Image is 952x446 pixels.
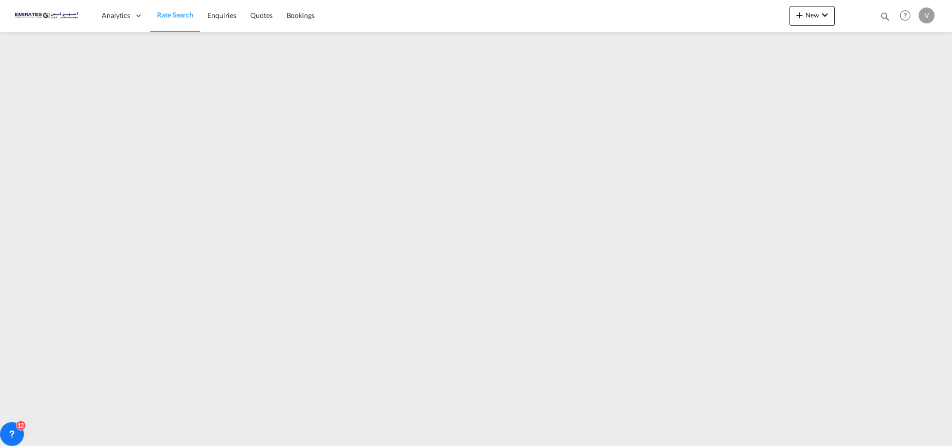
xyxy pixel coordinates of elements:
[790,6,835,26] button: icon-plus 400-fgNewicon-chevron-down
[880,11,891,26] div: icon-magnify
[793,9,805,21] md-icon: icon-plus 400-fg
[897,7,914,24] span: Help
[250,11,272,19] span: Quotes
[207,11,236,19] span: Enquiries
[793,11,831,19] span: New
[897,7,919,25] div: Help
[287,11,315,19] span: Bookings
[880,11,891,22] md-icon: icon-magnify
[157,10,193,19] span: Rate Search
[919,7,935,23] div: V
[102,10,130,20] span: Analytics
[819,9,831,21] md-icon: icon-chevron-down
[15,4,82,27] img: c67187802a5a11ec94275b5db69a26e6.png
